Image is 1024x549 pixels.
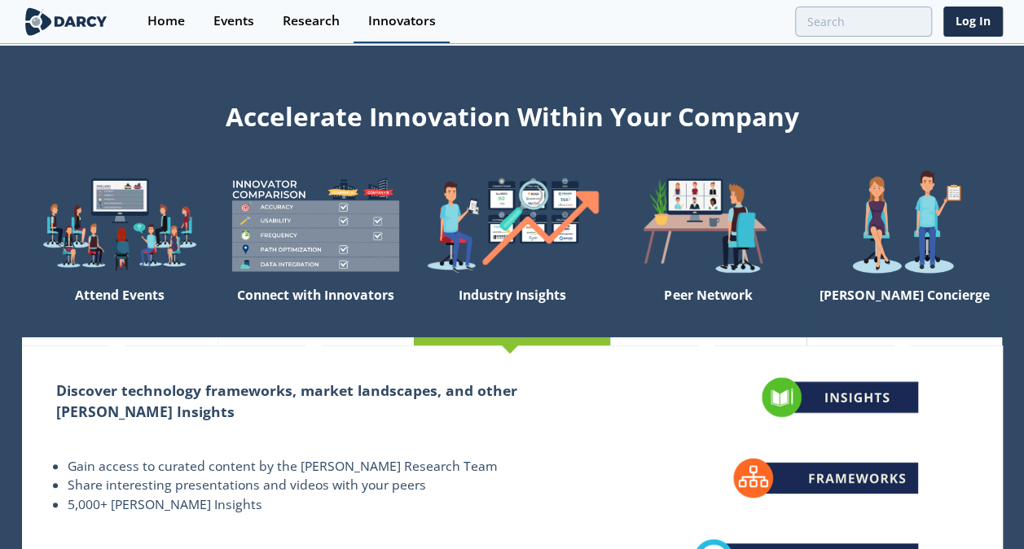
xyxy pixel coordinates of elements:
[218,280,414,337] div: Connect with Innovators
[22,169,218,279] img: welcome-explore-560578ff38cea7c86bcfe544b5e45342.png
[806,280,1003,337] div: [PERSON_NAME] Concierge
[414,280,610,337] div: Industry Insights
[943,7,1003,37] a: Log In
[806,169,1003,279] img: welcome-concierge-wide-20dccca83e9cbdbb601deee24fb8df72.png
[68,495,576,515] li: 5,000+ [PERSON_NAME] Insights
[22,280,218,337] div: Attend Events
[22,91,1003,135] div: Accelerate Innovation Within Your Company
[610,169,806,279] img: welcome-attend-b816887fc24c32c29d1763c6e0ddb6e6.png
[610,280,806,337] div: Peer Network
[368,15,436,28] div: Innovators
[68,476,576,495] li: Share interesting presentations and videos with your peers
[795,7,932,37] input: Advanced Search
[218,169,414,279] img: welcome-compare-1b687586299da8f117b7ac84fd957760.png
[213,15,254,28] div: Events
[283,15,340,28] div: Research
[147,15,185,28] div: Home
[414,169,610,279] img: welcome-find-a12191a34a96034fcac36f4ff4d37733.png
[68,457,576,477] li: Gain access to curated content by the [PERSON_NAME] Research Team
[22,7,111,36] img: logo-wide.svg
[56,380,576,423] h2: Discover technology frameworks, market landscapes, and other [PERSON_NAME] Insights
